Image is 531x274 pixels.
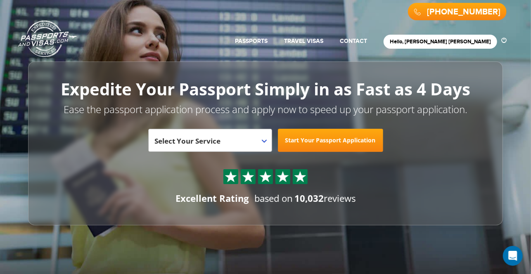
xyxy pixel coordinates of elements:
img: Sprite St [225,170,237,183]
a: Passports & [DOMAIN_NAME] [18,20,77,57]
div: Open Intercom Messenger [503,246,523,266]
img: Sprite St [294,170,306,183]
a: Start Your Passport Application [278,129,383,152]
img: Sprite St [259,170,272,183]
img: Sprite St [277,170,289,183]
p: Ease the passport application process and apply now to speed up your passport application. [47,102,484,116]
img: Sprite St [242,170,254,183]
span: Select Your Service [155,132,263,155]
a: Contact [340,38,367,45]
span: Select Your Service [148,129,272,152]
a: [PHONE_NUMBER] [427,7,500,17]
a: Hello, [PERSON_NAME] [PERSON_NAME] [390,38,491,45]
a: Passports [235,38,268,45]
span: based on [254,192,293,204]
h1: Expedite Your Passport Simply in as Fast as 4 Days [47,80,484,98]
span: reviews [294,192,356,204]
strong: 10,032 [294,192,324,204]
a: Travel Visas [284,38,323,45]
span: Select Your Service [155,136,221,146]
div: Excellent Rating [175,192,249,205]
